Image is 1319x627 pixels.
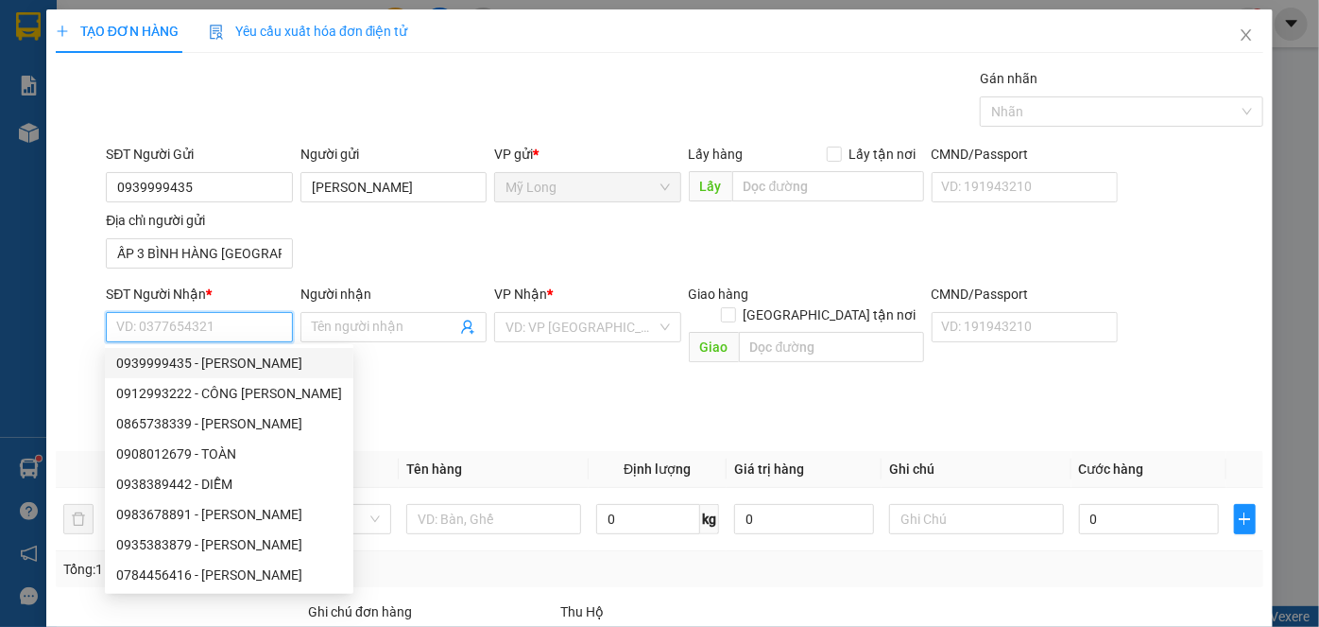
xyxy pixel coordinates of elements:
[105,378,353,409] div: 0912993222 - CÔNG TY SƠN TÙNG
[1220,9,1273,62] button: Close
[734,504,874,534] input: 0
[63,559,510,580] div: Tổng: 1
[505,173,669,201] span: Mỹ Long
[736,305,924,325] span: [GEOGRAPHIC_DATA] tận nơi
[932,284,1118,305] div: CMND/Passport
[700,504,719,534] span: kg
[116,565,342,585] div: 0784456416 - [PERSON_NAME]
[56,24,179,39] span: TẠO ĐƠN HÀNG
[116,353,342,374] div: 0939999435 - [PERSON_NAME]
[116,534,342,555] div: 0935383879 - [PERSON_NAME]
[689,147,744,162] span: Lấy hàng
[494,287,547,302] span: VP Nhận
[406,462,462,477] span: Tên hàng
[689,287,749,302] span: Giao hàng
[116,444,342,464] div: 0908012679 - TOÀN
[116,474,342,495] div: 0938389442 - DIỄM
[105,348,353,378] div: 0939999435 - NGUYỄN VĂN PHÚC
[624,462,691,477] span: Định lượng
[209,24,408,39] span: Yêu cầu xuất hóa đơn điện tử
[116,504,342,525] div: 0983678891 - [PERSON_NAME]
[308,604,412,619] label: Ghi chú đơn hàng
[300,284,487,305] div: Người nhận
[105,439,353,469] div: 0908012679 - TOÀN
[732,171,924,201] input: Dọc đường
[406,504,581,534] input: VD: Bàn, Ghế
[56,25,69,38] span: plus
[494,144,680,165] div: VP gửi
[1234,504,1257,534] button: plus
[889,504,1064,534] input: Ghi Chú
[209,25,224,40] img: icon
[106,284,292,305] div: SĐT Người Nhận
[105,560,353,590] div: 0784456416 - NGUYỄN PHÚ
[1235,512,1256,527] span: plus
[689,332,739,362] span: Giao
[63,504,94,534] button: delete
[116,413,342,434] div: 0865738339 - [PERSON_NAME]
[560,604,604,619] span: Thu Hộ
[106,144,292,165] div: SĐT Người Gửi
[1239,27,1254,43] span: close
[739,332,924,362] input: Dọc đường
[734,462,804,477] span: Giá trị hàng
[105,499,353,530] div: 0983678891 - NGUYỄN THỊ HẠNH
[460,320,475,335] span: user-add
[882,451,1071,488] th: Ghi chú
[932,144,1118,165] div: CMND/Passport
[105,469,353,499] div: 0938389442 - DIỄM
[1079,462,1144,477] span: Cước hàng
[689,171,732,201] span: Lấy
[105,409,353,439] div: 0865738339 - BÙI CHÍ HIẾU
[116,383,342,404] div: 0912993222 - CÔNG [PERSON_NAME]
[106,210,292,231] div: Địa chỉ người gửi
[106,238,292,269] input: Địa chỉ của người gửi
[980,71,1037,86] label: Gán nhãn
[842,144,924,165] span: Lấy tận nơi
[105,530,353,560] div: 0935383879 - QUÝ NHẬT TẢO
[300,144,487,165] div: Người gửi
